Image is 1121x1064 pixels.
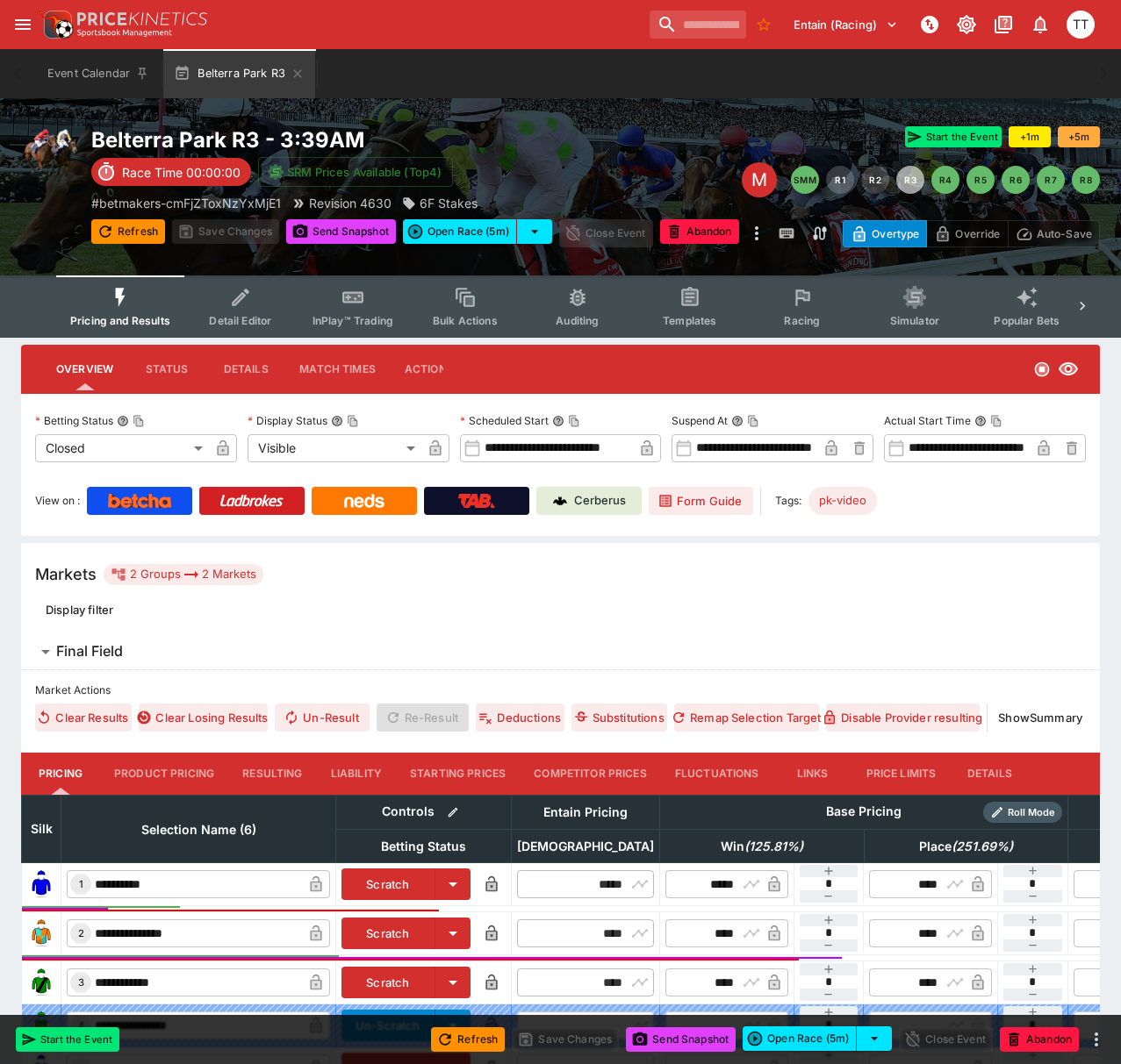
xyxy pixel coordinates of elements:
div: Show/hide Price Roll mode configuration. [983,802,1062,823]
button: SRM Prices Available (Top4) [258,157,453,187]
button: Details [950,753,1029,795]
button: Match Times [285,348,390,390]
img: Sportsbook Management [77,29,172,37]
p: Auto-Save [1037,225,1092,243]
img: PriceKinetics Logo [39,7,74,42]
span: Selection Name (6) [122,819,276,840]
div: Closed [35,434,209,462]
span: Roll Mode [1001,805,1062,820]
button: R1 [826,166,854,194]
button: open drawer [7,9,39,40]
span: 3 [75,976,88,989]
svg: Visible [1058,359,1079,380]
button: more [1086,1029,1107,1050]
button: Actual Start TimeCopy To Clipboard [974,415,987,427]
span: Popular Bets [994,314,1060,327]
button: Scratch [341,918,435,949]
p: Display Status [248,413,327,428]
h2: Copy To Clipboard [91,126,679,154]
th: Controls [336,795,512,829]
button: R5 [967,166,995,194]
button: Betting StatusCopy To Clipboard [117,415,129,427]
span: Place(251.69%) [900,836,1032,857]
div: Edit Meeting [742,162,777,197]
span: InPlay™ Trading [313,314,393,327]
button: Starting Prices [396,753,520,795]
button: Suspend AtCopy To Clipboard [731,415,744,427]
button: Send Snapshot [626,1027,736,1052]
label: Market Actions [35,677,1086,703]
div: 6F Stakes [402,194,478,212]
p: Overtype [872,225,919,243]
button: Product Pricing [100,753,228,795]
button: R6 [1002,166,1030,194]
p: Copy To Clipboard [91,194,281,212]
div: Base Pricing [819,801,909,823]
button: R4 [931,166,959,194]
button: R7 [1037,166,1065,194]
button: R3 [896,166,924,194]
button: Copy To Clipboard [133,415,145,427]
span: Re-Result [377,703,469,732]
button: Select Tenant [783,11,909,39]
div: split button [743,1026,892,1051]
button: Deductions [476,703,564,732]
div: Tala Taufale [1067,11,1095,39]
label: View on : [35,487,80,515]
button: Toggle light/dark mode [951,9,982,40]
button: Remap Selection Target [674,703,819,732]
div: Event type filters [56,275,1065,338]
img: TabNZ [458,494,495,508]
div: 2 Groups 2 Markets [111,564,256,585]
em: ( 125.81 %) [744,836,803,857]
button: Start the Event [16,1027,119,1052]
span: Simulator [890,314,939,327]
button: Un-Scratch [341,1010,435,1041]
span: pk-video [808,492,877,510]
button: Pricing [21,753,100,795]
button: select merge strategy [857,1026,892,1051]
button: Links [773,753,852,795]
svg: Closed [1033,361,1051,378]
p: Betting Status [35,413,113,428]
button: Overview [42,348,127,390]
button: Tala Taufale [1061,5,1100,44]
button: Un-Result [275,703,369,732]
button: Auto-Save [1008,220,1100,247]
span: Pricing and Results [70,314,170,327]
img: Cerberus [553,494,567,508]
button: more [746,219,767,247]
button: Details [206,348,285,390]
p: Race Time 00:00:00 [122,163,241,182]
button: Scratch [341,967,435,998]
button: R2 [861,166,889,194]
button: Abandon [1000,1027,1079,1052]
img: PriceKinetics [77,12,207,25]
span: Detail Editor [209,314,271,327]
button: SMM [791,166,819,194]
button: Bulk edit [442,801,464,824]
button: Final Field [21,634,1100,669]
div: Start From [843,220,1100,247]
button: Display StatusCopy To Clipboard [331,415,343,427]
p: 6F Stakes [420,194,478,212]
span: 1 [75,878,87,890]
button: No Bookmarks [750,11,778,39]
button: Notifications [1024,9,1056,40]
button: Actions [390,348,469,390]
img: horse_racing.png [21,126,77,182]
button: NOT Connected to PK [914,9,945,40]
button: Copy To Clipboard [990,415,1002,427]
button: Abandon [660,219,739,244]
span: Betting Status [362,836,485,857]
p: Actual Start Time [884,413,971,428]
button: Copy To Clipboard [747,415,759,427]
img: Neds [344,494,384,508]
p: Override [955,225,1000,243]
span: Mark an event as closed and abandoned. [660,222,739,239]
p: Scheduled Start [460,413,549,428]
th: [DEMOGRAPHIC_DATA] [511,829,659,862]
button: Refresh [431,1027,505,1052]
button: Disable Provider resulting [826,703,980,732]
